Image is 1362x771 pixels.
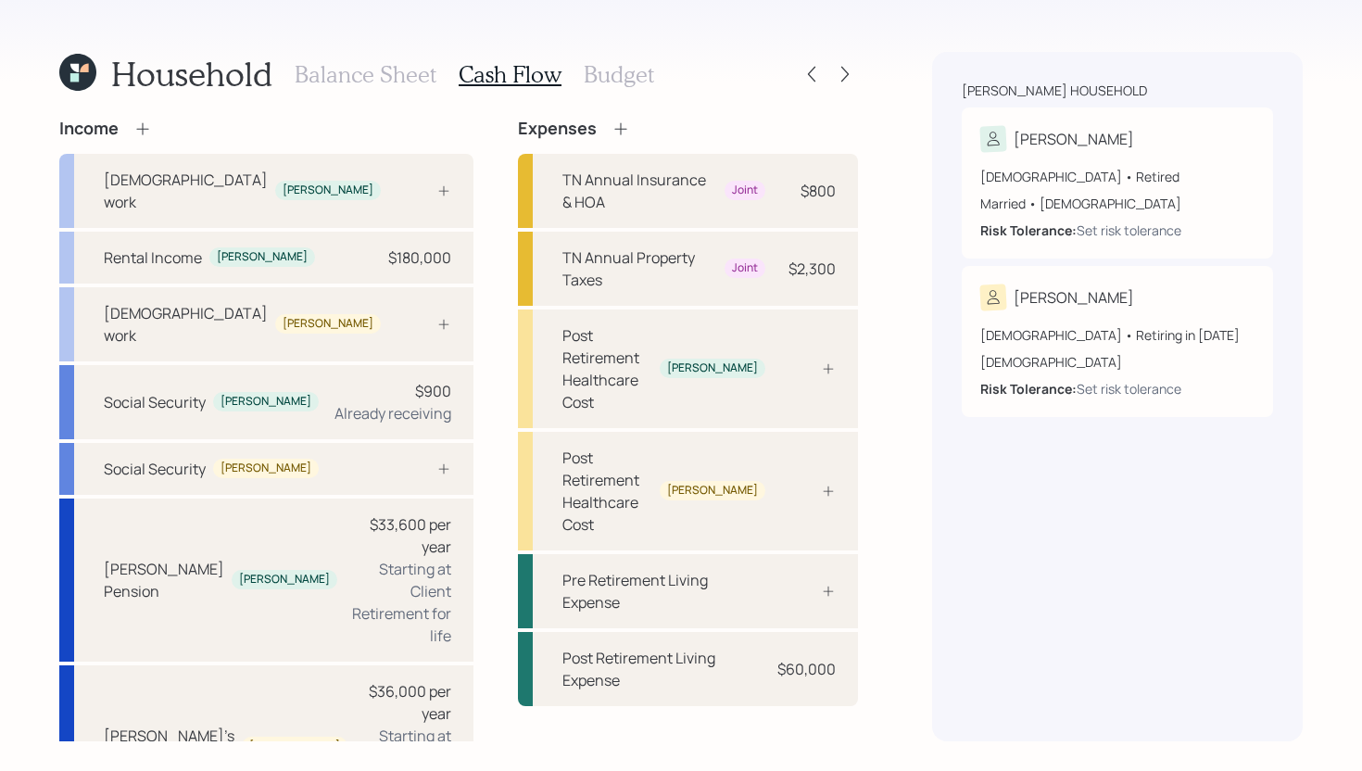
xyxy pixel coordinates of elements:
div: $900 [415,380,451,402]
b: Risk Tolerance: [980,380,1077,398]
div: [PERSON_NAME] [1014,286,1134,309]
div: [PERSON_NAME]'s Pension [104,725,234,769]
div: TN Annual Property Taxes [562,246,717,291]
div: $800 [801,180,836,202]
div: Set risk tolerance [1077,221,1181,240]
div: [PERSON_NAME] [249,739,340,754]
div: [PERSON_NAME] [283,316,373,332]
h3: Cash Flow [459,61,561,88]
div: [DEMOGRAPHIC_DATA] [980,352,1255,372]
div: $2,300 [788,258,836,280]
div: [PERSON_NAME] [667,360,758,376]
div: Starting at Client Retirement for life [352,558,451,647]
div: [DEMOGRAPHIC_DATA] work [104,302,268,347]
div: Set risk tolerance [1077,379,1181,398]
div: Joint [732,260,758,276]
b: Risk Tolerance: [980,221,1077,239]
div: Post Retirement Living Expense [562,647,765,691]
div: $60,000 [777,658,836,680]
div: Already receiving [334,402,451,424]
div: $36,000 per year [362,680,451,725]
div: [PERSON_NAME] [221,394,311,410]
h4: Expenses [518,119,597,139]
div: TN Annual Insurance & HOA [562,169,717,213]
div: Pre Retirement Living Expense [562,569,765,613]
div: Social Security [104,458,206,480]
div: Social Security [104,391,206,413]
div: [PERSON_NAME] [667,483,758,499]
div: Rental Income [104,246,202,269]
div: $180,000 [388,246,451,269]
div: [PERSON_NAME] [1014,128,1134,150]
div: [PERSON_NAME] [239,572,330,588]
h1: Household [111,54,272,94]
div: [PERSON_NAME] [217,249,308,265]
div: Joint [732,183,758,198]
div: Post Retirement Healthcare Cost [562,447,652,536]
div: [PERSON_NAME] [283,183,373,198]
div: [DEMOGRAPHIC_DATA] • Retiring in [DATE] [980,325,1255,345]
h4: Income [59,119,119,139]
div: [PERSON_NAME] Pension [104,558,224,602]
div: Married • [DEMOGRAPHIC_DATA] [980,194,1255,213]
h3: Budget [584,61,654,88]
div: Post Retirement Healthcare Cost [562,324,652,413]
div: [PERSON_NAME] household [962,82,1147,100]
div: [DEMOGRAPHIC_DATA] • Retired [980,167,1255,186]
div: $33,600 per year [352,513,451,558]
div: [DEMOGRAPHIC_DATA] work [104,169,268,213]
h3: Balance Sheet [295,61,436,88]
div: [PERSON_NAME] [221,461,311,476]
